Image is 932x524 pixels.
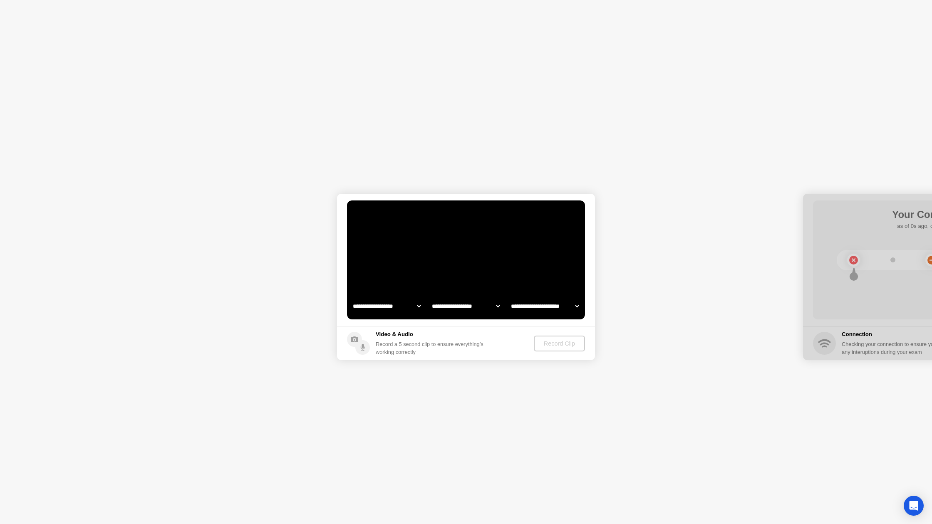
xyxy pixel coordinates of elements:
select: Available speakers [430,298,501,314]
select: Available cameras [351,298,422,314]
select: Available microphones [509,298,580,314]
h5: Video & Audio [376,330,487,339]
div: Record a 5 second clip to ensure everything’s working correctly [376,340,487,356]
div: Open Intercom Messenger [904,496,924,516]
button: Record Clip [534,336,585,351]
div: Record Clip [537,340,582,347]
